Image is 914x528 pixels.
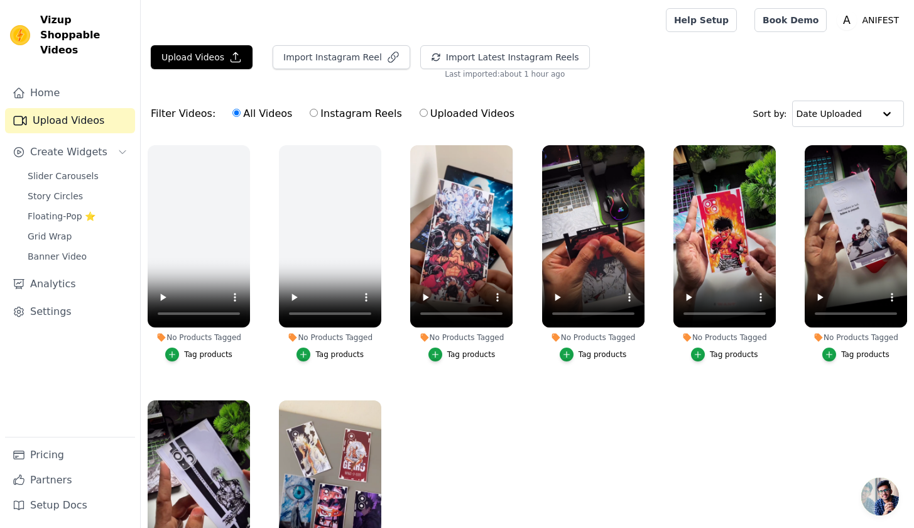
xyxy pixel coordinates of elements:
span: Floating-Pop ⭐ [28,210,95,223]
div: Tag products [184,349,232,360]
button: Tag products [297,348,364,361]
span: Slider Carousels [28,170,99,182]
div: No Products Tagged [673,333,776,343]
text: A [844,14,851,26]
a: Setup Docs [5,493,135,518]
a: Open chat [861,478,899,515]
input: Instagram Reels [310,109,318,117]
a: Floating-Pop ⭐ [20,207,135,225]
div: No Products Tagged [279,333,381,343]
label: All Videos [232,106,293,122]
img: Vizup [10,25,30,45]
div: Tag products [710,349,758,360]
span: Vizup Shoppable Videos [40,13,130,58]
div: Filter Videos: [151,99,521,128]
button: Upload Videos [151,45,253,69]
span: Create Widgets [30,145,107,160]
div: Sort by: [753,101,905,127]
div: Tag products [447,349,496,360]
label: Uploaded Videos [419,106,515,122]
div: No Products Tagged [542,333,645,343]
button: Tag products [822,348,890,361]
div: No Products Tagged [148,333,250,343]
span: Story Circles [28,190,83,202]
a: Analytics [5,272,135,297]
a: Grid Wrap [20,228,135,245]
div: No Products Tagged [805,333,907,343]
button: Import Instagram Reel [273,45,410,69]
input: Uploaded Videos [420,109,428,117]
div: No Products Tagged [410,333,513,343]
a: Upload Videos [5,108,135,133]
a: Pricing [5,443,135,468]
a: Banner Video [20,248,135,265]
button: Tag products [165,348,232,361]
button: Tag products [428,348,496,361]
div: Tag products [841,349,890,360]
div: Tag products [579,349,627,360]
a: Story Circles [20,187,135,205]
span: Last imported: about 1 hour ago [445,69,565,79]
div: Tag products [315,349,364,360]
label: Instagram Reels [309,106,402,122]
button: A ANIFEST [837,9,904,31]
input: All Videos [232,109,241,117]
a: Book Demo [754,8,827,32]
button: Tag products [560,348,627,361]
p: ANIFEST [857,9,904,31]
button: Import Latest Instagram Reels [420,45,590,69]
a: Help Setup [666,8,737,32]
button: Create Widgets [5,140,135,165]
a: Partners [5,468,135,493]
a: Slider Carousels [20,167,135,185]
span: Banner Video [28,250,87,263]
button: Tag products [691,348,758,361]
span: Grid Wrap [28,230,72,243]
a: Home [5,80,135,106]
a: Settings [5,299,135,324]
